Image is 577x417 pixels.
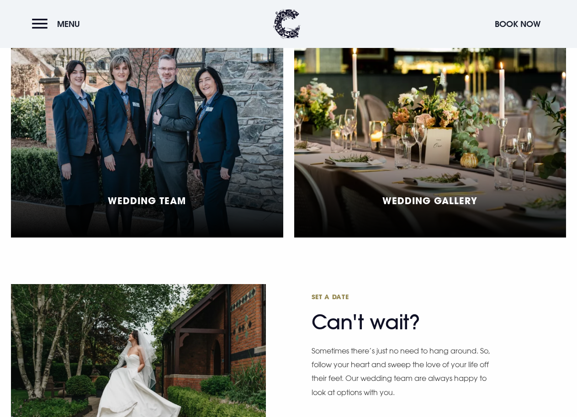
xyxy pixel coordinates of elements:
a: Wedding Team [11,34,283,238]
p: Sometimes there’s just no need to hang around. So, follow your heart and sweep the love of your l... [312,344,499,400]
button: Menu [32,14,85,34]
span: Menu [57,19,80,29]
img: Clandeboye Lodge [273,9,301,39]
a: Wedding Gallery [294,34,566,238]
h5: Wedding Team [108,195,186,206]
span: Set a date [312,292,490,301]
h5: Wedding Gallery [382,195,477,206]
button: Book Now [490,14,545,34]
h2: Can't wait? [312,292,490,334]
